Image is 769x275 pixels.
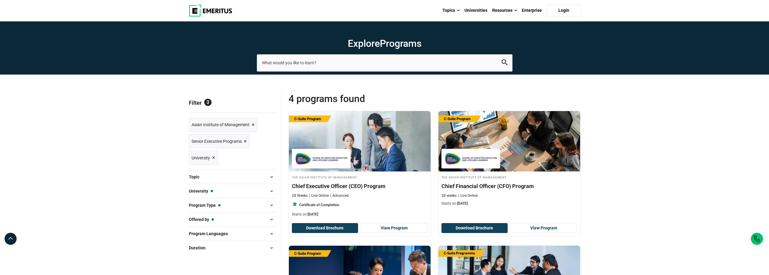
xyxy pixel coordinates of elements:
[189,188,213,194] span: University
[189,187,276,196] button: University
[189,243,276,252] button: Duration
[438,111,580,209] a: Leadership Course by The Asian Institute of Management - December 19, 2025 The Asian Institute of...
[292,223,358,233] button: Download Brochure
[192,138,242,145] span: Senior Executive Programs
[252,120,255,129] span: ×
[309,193,329,198] p: Live Online
[380,38,422,49] span: Programs
[192,121,250,128] span: Asian Institute of Management
[308,212,318,216] span: [DATE]
[299,203,339,208] p: Certificate of Completion
[441,182,577,190] h4: Chief Financial Officer (CFO) Program
[292,212,428,217] p: Starts on:
[361,223,428,233] a: View Program
[438,111,580,171] img: Chief Financial Officer (CFO) Program | Online Leadership Course
[547,4,580,17] a: Login
[189,245,210,251] span: Duration
[441,174,577,180] h4: The Asian Institute of Management
[289,111,431,171] img: Chief Executive Officer (CEO) Program | Online Leadership Course
[189,201,276,210] button: Program Type
[189,118,257,132] a: Asian Institute of Management ×
[244,137,247,146] span: ×
[189,230,233,237] span: Program Languages
[502,59,508,66] button: search
[330,193,349,198] p: Advanced
[444,152,497,165] img: The Asian Institute of Management
[189,93,276,113] p: Filter
[292,193,308,198] p: 28 Weeks
[189,202,221,209] span: Program Type
[292,182,428,190] h4: Chief Executive Officer (CEO) Program
[189,134,250,149] a: Senior Executive Programs ×
[289,111,431,220] a: Leadership Course by The Asian Institute of Management - September 29, 2025 The Asian Institute o...
[189,172,276,181] button: Topic
[192,155,210,161] span: University
[441,193,457,198] p: 28 weeks
[502,61,508,67] a: search
[189,216,214,223] span: Offered by
[189,215,276,224] button: Offered by
[257,54,512,71] input: search-page
[292,174,428,180] h4: The Asian Institute of Management
[457,201,468,206] span: [DATE]
[189,229,276,238] button: Program Languages
[441,201,577,206] p: Starts on:
[257,37,512,50] h1: Explore
[257,100,276,107] a: Reset all
[212,153,215,162] span: ×
[458,193,478,198] p: Live Online
[289,93,435,105] span: 4 Programs found
[295,152,347,165] img: The Asian Institute of Management
[441,223,508,233] button: Download Brochure
[204,99,212,106] span: 3
[189,174,204,180] span: Topic
[511,223,577,233] a: View Program
[189,151,218,165] a: University ×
